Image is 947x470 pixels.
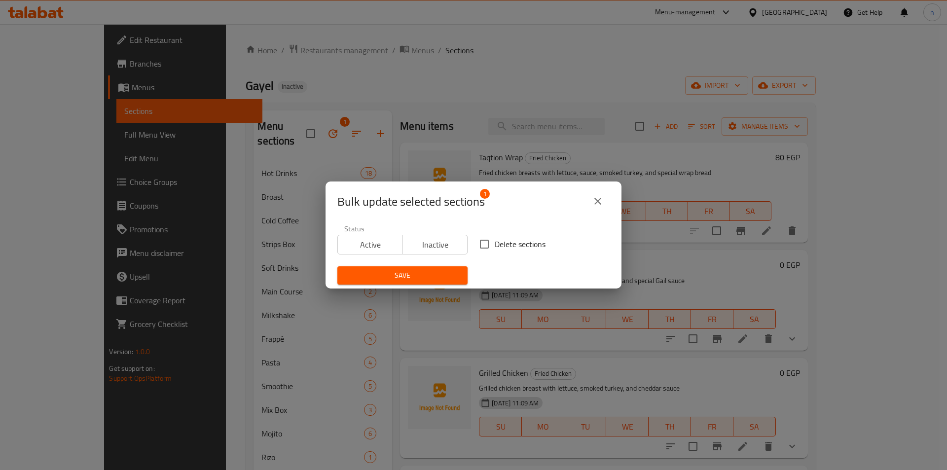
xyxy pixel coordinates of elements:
button: Save [337,266,468,285]
span: Save [345,269,460,282]
span: Inactive [407,238,464,252]
span: Selected section count [337,194,485,210]
span: Delete sections [495,238,546,250]
span: Active [342,238,399,252]
button: Active [337,235,403,254]
button: Inactive [402,235,468,254]
span: 1 [480,189,490,199]
button: close [586,189,610,213]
